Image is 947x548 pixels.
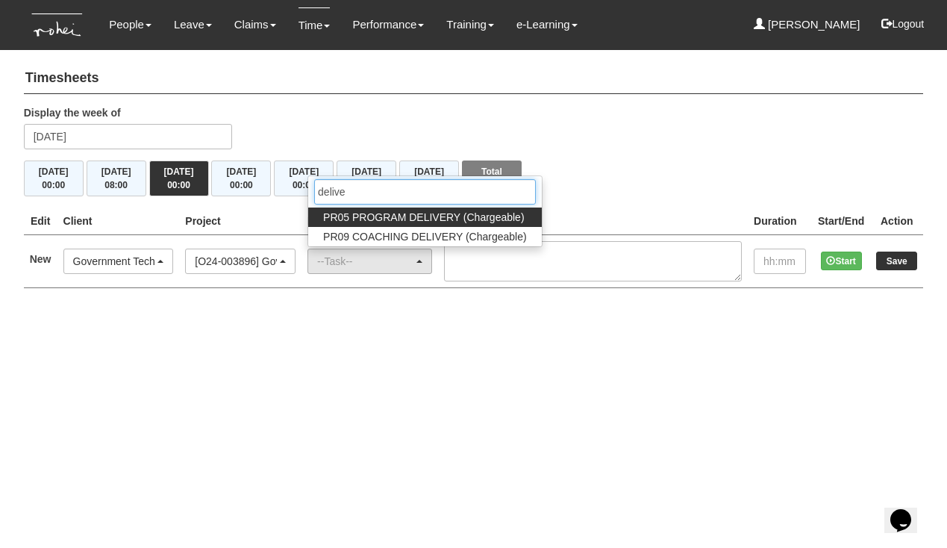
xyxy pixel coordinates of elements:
a: [PERSON_NAME] [754,7,860,42]
span: PR09 COACHING DELIVERY (Chargeable) [323,229,527,244]
a: Performance [352,7,424,42]
a: People [109,7,151,42]
input: Save [876,252,917,270]
span: 00:00 [293,180,316,190]
button: [DATE]00:00 [337,161,396,196]
th: Client [57,208,180,235]
a: e-Learning [516,7,578,42]
label: Display the week of [24,105,121,120]
button: Start [821,252,862,270]
input: hh:mm [754,249,806,274]
th: Project Task [301,208,438,235]
div: [O24-003896] GovTech - ELP Module #4 [195,254,277,269]
button: --Task-- [307,249,432,274]
div: --Task-- [317,254,413,269]
input: Search [314,179,536,205]
div: Government Technology Agency (GovTech) [73,254,155,269]
th: Duration [748,208,812,235]
a: Training [446,7,494,42]
iframe: chat widget [884,488,932,533]
button: [DATE]00:00 [149,161,209,196]
span: 00:00 [42,180,65,190]
button: [DATE]08:00 [87,161,146,196]
button: Government Technology Agency (GovTech) [63,249,174,274]
th: Start/End [812,208,870,235]
span: 00:00 [230,180,253,190]
button: [O24-003896] GovTech - ELP Module #4 [185,249,296,274]
div: Timesheet Week Summary [24,161,924,196]
span: 00:00 [167,180,190,190]
button: Logout [871,6,934,42]
span: 08:00 [104,180,128,190]
th: Action [870,208,923,235]
th: Edit [24,208,57,235]
a: Claims [234,7,276,42]
button: [DATE]00:00 [399,161,459,196]
button: Total08:00 [462,161,522,196]
button: [DATE]00:00 [274,161,334,196]
th: Project [179,208,301,235]
th: Task Details [438,208,748,235]
button: [DATE]00:00 [24,161,84,196]
label: New [30,252,51,267]
span: PR05 PROGRAM DELIVERY (Chargeable) [323,210,524,225]
a: Leave [174,7,212,42]
button: [DATE]00:00 [211,161,271,196]
h4: Timesheets [24,63,924,94]
a: Time [299,7,331,43]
